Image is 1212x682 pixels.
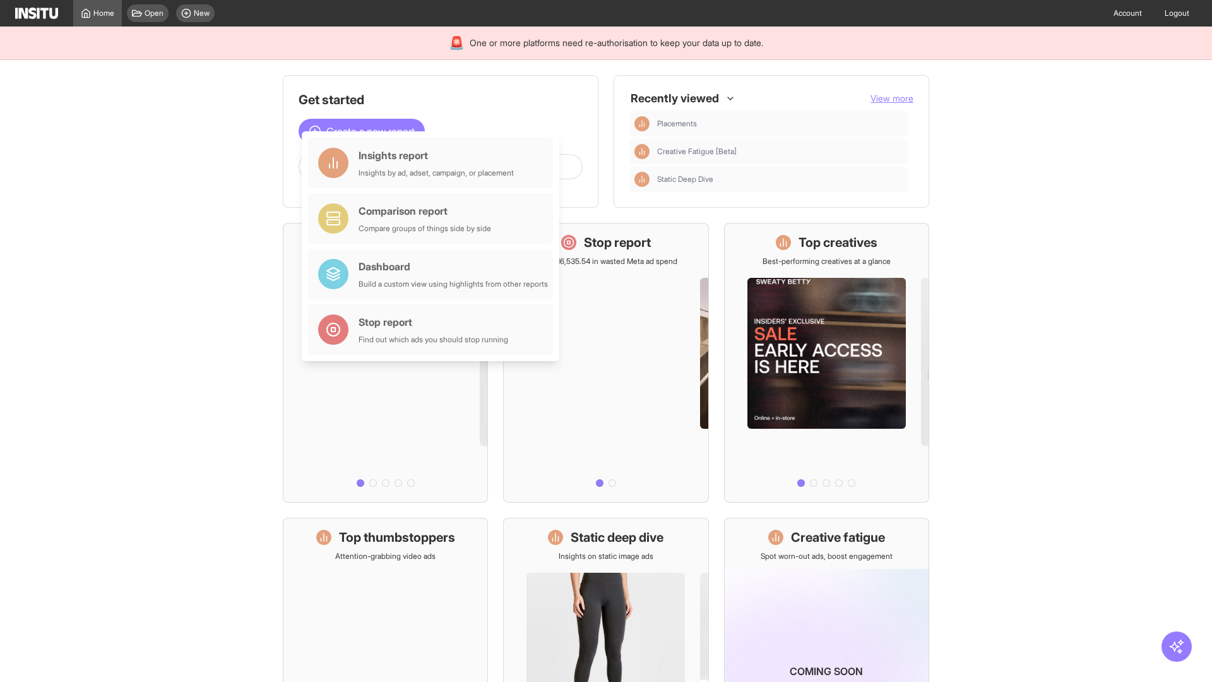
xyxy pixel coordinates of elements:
[657,147,903,157] span: Creative Fatigue [Beta]
[194,8,210,18] span: New
[359,335,508,345] div: Find out which ads you should stop running
[657,174,903,184] span: Static Deep Dive
[584,234,651,251] h1: Stop report
[657,147,737,157] span: Creative Fatigue [Beta]
[326,124,415,139] span: Create a new report
[335,551,436,561] p: Attention-grabbing video ads
[359,279,548,289] div: Build a custom view using highlights from other reports
[339,529,455,546] h1: Top thumbstoppers
[359,203,491,218] div: Comparison report
[359,314,508,330] div: Stop report
[657,119,903,129] span: Placements
[359,259,548,274] div: Dashboard
[299,91,583,109] h1: Get started
[359,168,514,178] div: Insights by ad, adset, campaign, or placement
[503,223,708,503] a: Stop reportSave £16,535.54 in wasted Meta ad spend
[763,256,891,266] p: Best-performing creatives at a glance
[571,529,663,546] h1: Static deep dive
[634,172,650,187] div: Insights
[657,119,697,129] span: Placements
[799,234,877,251] h1: Top creatives
[449,34,465,52] div: 🚨
[559,551,653,561] p: Insights on static image ads
[145,8,163,18] span: Open
[359,224,491,234] div: Compare groups of things side by side
[93,8,114,18] span: Home
[535,256,677,266] p: Save £16,535.54 in wasted Meta ad spend
[299,119,425,144] button: Create a new report
[359,148,514,163] div: Insights report
[634,144,650,159] div: Insights
[15,8,58,19] img: Logo
[283,223,488,503] a: What's live nowSee all active ads instantly
[657,174,713,184] span: Static Deep Dive
[870,92,913,105] button: View more
[634,116,650,131] div: Insights
[724,223,929,503] a: Top creativesBest-performing creatives at a glance
[470,37,763,49] span: One or more platforms need re-authorisation to keep your data up to date.
[870,93,913,104] span: View more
